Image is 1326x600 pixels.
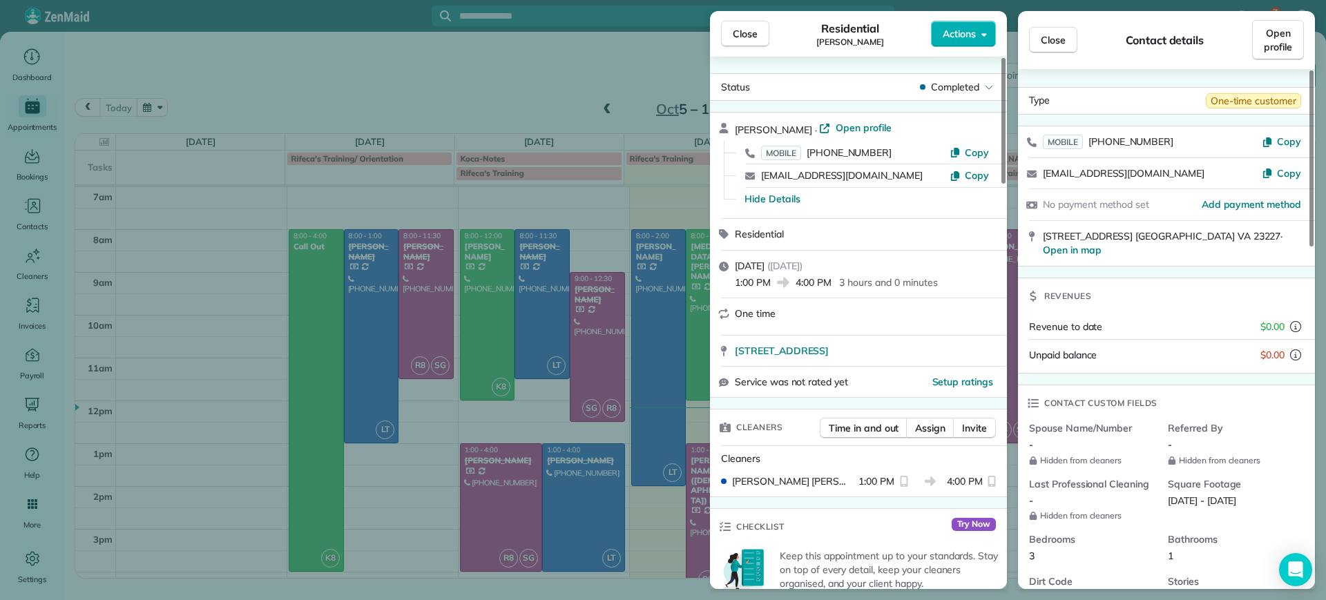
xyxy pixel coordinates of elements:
[1277,135,1301,148] span: Copy
[735,260,765,272] span: [DATE]
[1168,574,1296,588] span: Stories
[947,474,983,488] span: 4:00 PM
[1029,455,1157,466] span: Hidden from cleaners
[807,146,892,159] span: [PHONE_NUMBER]
[721,452,760,465] span: Cleaners
[1029,494,1033,507] span: -
[1029,438,1033,451] span: -
[796,275,832,289] span: 4:00 PM
[1168,421,1296,435] span: Referred By
[1043,167,1204,180] a: [EMAIL_ADDRESS][DOMAIN_NAME]
[1029,477,1157,491] span: Last Professional Cleaning
[1168,550,1173,562] span: 1
[1262,166,1301,180] button: Copy
[1029,320,1102,333] span: Revenue to date
[820,418,907,438] button: Time in and out
[1277,167,1301,180] span: Copy
[1041,33,1066,47] span: Close
[761,169,923,182] a: [EMAIL_ADDRESS][DOMAIN_NAME]
[732,474,853,488] span: [PERSON_NAME] [PERSON_NAME]
[1202,197,1301,211] a: Add payment method
[735,124,812,136] span: [PERSON_NAME]
[744,192,800,206] button: Hide Details
[906,418,954,438] button: Assign
[932,376,994,388] span: Setup ratings
[839,275,937,289] p: 3 hours and 0 minutes
[721,21,769,47] button: Close
[819,121,892,135] a: Open profile
[1044,396,1157,410] span: Contact custom fields
[767,260,803,272] span: ( [DATE] )
[1168,438,1172,451] span: -
[733,27,758,41] span: Close
[1279,553,1312,586] div: Open Intercom Messenger
[1029,348,1097,362] span: Unpaid balance
[1029,93,1050,108] span: Type
[1126,32,1204,48] span: Contact details
[836,121,892,135] span: Open profile
[812,124,820,135] span: ·
[761,146,892,159] a: MOBILE[PHONE_NUMBER]
[952,518,996,532] span: Try Now
[1029,510,1157,521] span: Hidden from cleaners
[721,81,750,93] span: Status
[735,344,999,358] a: [STREET_ADDRESS]
[965,146,989,159] span: Copy
[1029,421,1157,435] span: Spouse Name/Number
[736,420,782,434] span: Cleaners
[1252,20,1304,60] a: Open profile
[915,421,945,435] span: Assign
[1168,494,1236,507] span: [DATE] - [DATE]
[953,418,996,438] button: Invite
[1168,455,1296,466] span: Hidden from cleaners
[829,421,899,435] span: Time in and out
[1260,348,1285,362] span: $0.00
[735,307,776,320] span: One time
[735,375,848,389] span: Service was not rated yet
[932,375,994,389] button: Setup ratings
[1029,574,1157,588] span: Dirt Code
[858,474,894,488] span: 1:00 PM
[1260,320,1285,333] span: $0.00
[780,549,999,590] p: Keep this appointment up to your standards. Stay on top of every detail, keep your cleaners organ...
[1043,244,1102,256] a: Open in map
[1264,26,1292,54] span: Open profile
[1168,477,1296,491] span: Square Footage
[1044,289,1091,303] span: Revenues
[931,80,979,94] span: Completed
[735,275,771,289] span: 1:00 PM
[1206,93,1301,108] span: One-time customer
[1029,27,1077,53] button: Close
[1262,135,1301,148] button: Copy
[1043,198,1149,211] span: No payment method set
[1088,135,1173,148] span: [PHONE_NUMBER]
[962,421,987,435] span: Invite
[1029,550,1035,562] span: 3
[943,27,976,41] span: Actions
[950,146,989,159] button: Copy
[736,520,785,534] span: Checklist
[821,20,880,37] span: Residential
[1029,532,1157,546] span: Bedrooms
[735,228,784,240] span: Residential
[965,169,989,182] span: Copy
[1043,135,1173,148] a: MOBILE[PHONE_NUMBER]
[1043,230,1282,257] span: [STREET_ADDRESS] [GEOGRAPHIC_DATA] VA 23227 ·
[761,146,801,160] span: MOBILE
[816,37,884,48] span: [PERSON_NAME]
[735,344,829,358] span: [STREET_ADDRESS]
[950,168,989,182] button: Copy
[1168,532,1296,546] span: Bathrooms
[1043,135,1083,149] span: MOBILE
